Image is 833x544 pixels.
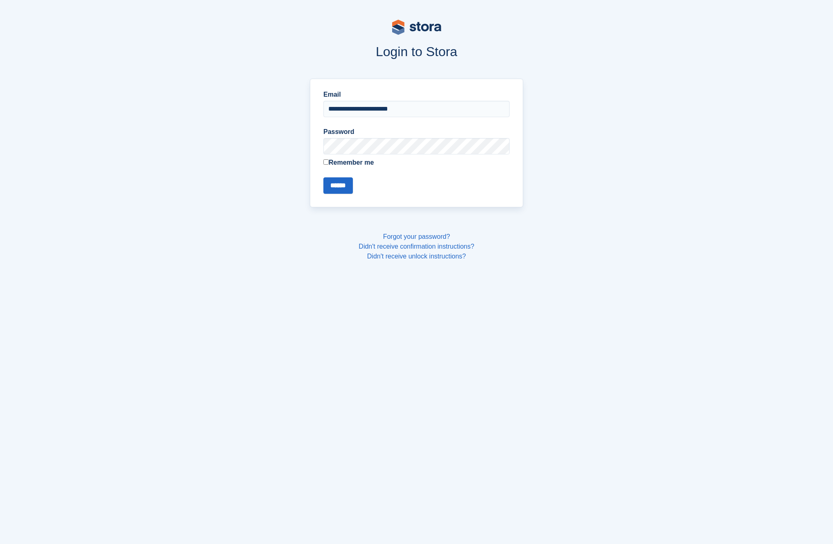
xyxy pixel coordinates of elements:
[323,159,329,165] input: Remember me
[154,44,679,59] h1: Login to Stora
[323,90,510,100] label: Email
[392,20,441,35] img: stora-logo-53a41332b3708ae10de48c4981b4e9114cc0af31d8433b30ea865607fb682f29.svg
[383,233,450,240] a: Forgot your password?
[323,127,510,137] label: Password
[323,158,510,168] label: Remember me
[359,243,474,250] a: Didn't receive confirmation instructions?
[367,253,466,260] a: Didn't receive unlock instructions?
